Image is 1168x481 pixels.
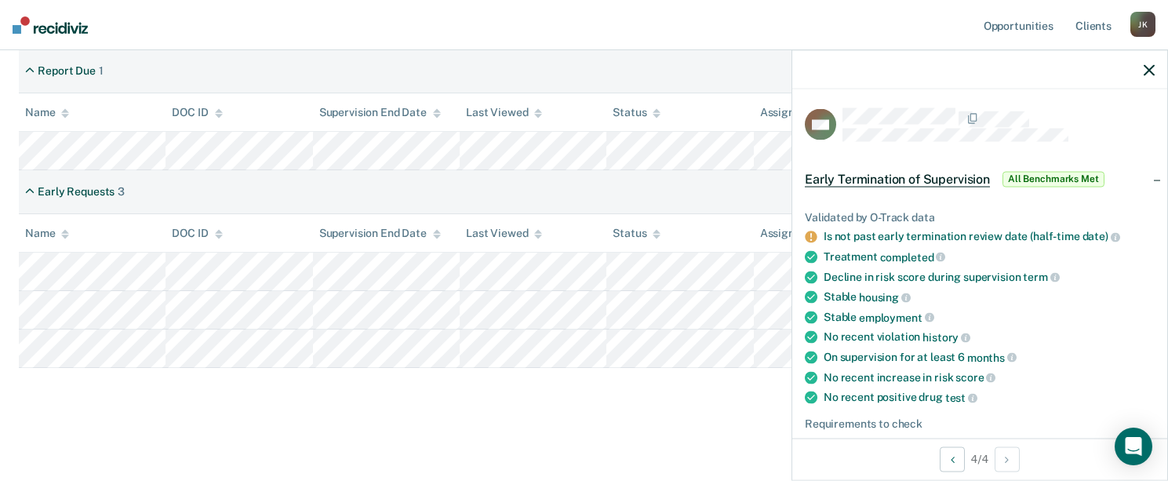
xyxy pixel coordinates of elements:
div: Supervision End Date [319,227,441,240]
div: Last Viewed [466,227,542,240]
span: months [967,351,1017,363]
div: 3 [118,185,125,199]
span: test [945,391,977,403]
div: Requirements to check [805,417,1155,430]
button: Previous Opportunity [940,446,965,472]
div: No recent positive drug [824,391,1155,405]
span: history [922,331,970,344]
div: Assigned to [760,227,834,240]
div: On supervision for at least 6 [824,350,1155,364]
div: Last Viewed [466,106,542,119]
div: Decline in risk score during supervision [824,270,1155,284]
div: If relevant, negative [MEDICAL_DATA] within the last 6 [824,436,1155,450]
span: term [1023,271,1059,283]
div: DOC ID [172,227,222,240]
div: Validated by O-Track data [805,210,1155,224]
div: No recent violation [824,330,1155,344]
div: Is not past early termination review date (half-time date) [824,230,1155,244]
span: score [955,371,995,384]
span: employment [859,311,933,323]
span: housing [859,290,911,303]
div: Early Termination of SupervisionAll Benchmarks Met [792,154,1167,204]
span: months [1102,436,1140,449]
div: 1 [99,64,104,78]
div: No recent increase in risk [824,370,1155,384]
div: Report Due [38,64,96,78]
button: Next Opportunity [995,446,1020,472]
div: Name [25,106,69,119]
div: Early Requests [38,185,115,199]
div: Treatment [824,250,1155,264]
div: Supervision End Date [319,106,441,119]
div: DOC ID [172,106,222,119]
div: Status [613,227,660,240]
div: 4 / 4 [792,438,1167,479]
span: completed [880,250,946,263]
span: Early Termination of Supervision [805,171,990,187]
span: All Benchmarks Met [1002,171,1104,187]
div: Status [613,106,660,119]
div: Open Intercom Messenger [1115,428,1152,465]
div: Assigned to [760,106,834,119]
img: Recidiviz [13,16,88,34]
div: J K [1130,12,1155,37]
div: Name [25,227,69,240]
div: Stable [824,290,1155,304]
div: Stable [824,310,1155,324]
